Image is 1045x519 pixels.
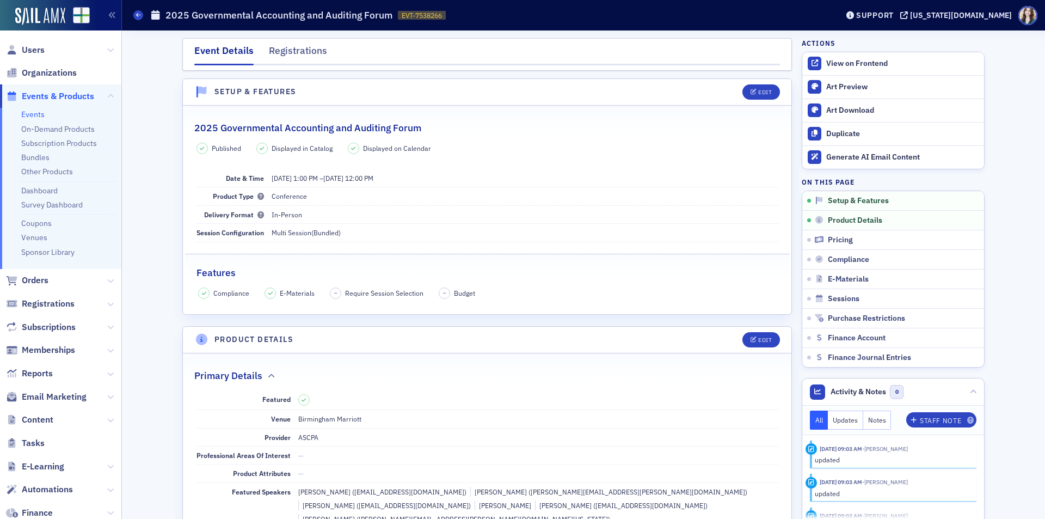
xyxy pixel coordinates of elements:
span: Budget [454,288,475,298]
span: Activity & Notes [831,386,886,398]
div: View on Frontend [826,59,979,69]
a: Venues [21,233,47,242]
div: updated [815,455,969,465]
button: Staff Note [906,412,976,428]
span: Email Marketing [22,391,87,403]
div: Duplicate [826,129,979,139]
a: Art Download [802,99,984,122]
span: Setup & Features [828,196,889,206]
dd: – [272,169,778,187]
span: Organizations [22,67,77,79]
div: Event Details [194,44,254,65]
a: Finance [6,507,53,519]
span: Memberships [22,344,75,356]
a: Other Products [21,167,73,176]
a: Dashboard [21,186,58,196]
span: — [298,469,304,478]
span: 0 [890,385,903,399]
div: Generate AI Email Content [826,152,979,162]
button: Updates [828,411,863,430]
time: 7/30/2025 09:03 AM [820,445,862,453]
span: Pricing [828,235,853,245]
span: Automations [22,484,73,496]
span: Product Details [828,216,882,225]
span: Compliance [213,288,249,298]
span: Professional Areas Of Interest [196,451,291,460]
h4: Product Details [214,334,293,345]
span: Featured Speakers [232,487,291,496]
h4: On this page [802,177,985,187]
div: Edit [758,337,772,343]
span: Content [22,414,53,426]
a: Memberships [6,344,75,356]
div: Art Download [826,106,979,115]
span: Kristi Gates [862,445,908,453]
h4: Setup & Features [214,86,296,97]
span: Kristi Gates [862,478,908,486]
div: Edit [758,89,772,95]
span: E-Materials [280,288,315,298]
span: Profile [1018,6,1037,25]
a: Survey Dashboard [21,200,83,210]
span: Finance [22,507,53,519]
span: In-Person [272,210,302,219]
a: Registrations [6,298,75,310]
div: [PERSON_NAME] ([PERSON_NAME][EMAIL_ADDRESS][PERSON_NAME][DOMAIN_NAME]) [470,487,747,497]
span: Tasks [22,437,45,449]
time: 12:00 PM [345,174,373,182]
a: Coupons [21,218,52,228]
span: Displayed in Catalog [272,143,333,153]
div: Registrations [269,44,327,64]
dd: (Bundled) [272,224,778,241]
a: Organizations [6,67,77,79]
a: Sponsor Library [21,247,75,257]
time: 7/30/2025 09:03 AM [820,478,862,486]
img: SailAMX [73,7,90,24]
span: [DATE] [272,174,292,182]
a: Users [6,44,45,56]
button: Generate AI Email Content [802,145,984,169]
a: Orders [6,274,48,286]
button: Edit [742,84,780,100]
a: Tasks [6,437,45,449]
span: Sessions [828,294,859,304]
div: [PERSON_NAME] ([EMAIL_ADDRESS][DOMAIN_NAME]) [298,500,471,510]
a: Events [21,109,45,119]
a: Content [6,414,53,426]
div: updated [815,489,969,498]
span: ASCPA [298,433,318,442]
div: Update [806,477,817,489]
div: [US_STATE][DOMAIN_NAME] [910,10,1012,20]
span: – [334,289,337,297]
a: Events & Products [6,90,94,102]
time: 1:00 PM [293,174,318,182]
span: E-Learning [22,461,64,473]
span: Product Attributes [233,469,291,478]
div: [PERSON_NAME] ([EMAIL_ADDRESS][DOMAIN_NAME]) [535,500,708,510]
span: Compliance [828,255,869,265]
span: Displayed on Calendar [363,143,431,153]
span: – [443,289,446,297]
div: Staff Note [920,418,961,424]
h2: 2025 Governmental Accounting and Auditing Forum [194,121,421,135]
div: [PERSON_NAME] [475,500,531,510]
span: Published [212,143,241,153]
span: Purchase Restrictions [828,314,905,323]
a: E-Learning [6,461,64,473]
a: View Homepage [65,7,90,26]
a: On-Demand Products [21,124,95,134]
span: Venue [271,414,291,423]
div: Art Preview [826,82,979,92]
span: Featured [262,395,291,404]
button: Notes [863,411,892,430]
a: Subscription Products [21,138,97,148]
button: All [810,411,828,430]
span: Date & Time [226,174,264,182]
div: Update [806,443,817,455]
span: Orders [22,274,48,286]
div: Support [856,10,894,20]
button: Edit [742,332,780,347]
a: Art Preview [802,76,984,99]
img: SailAMX [15,8,65,25]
